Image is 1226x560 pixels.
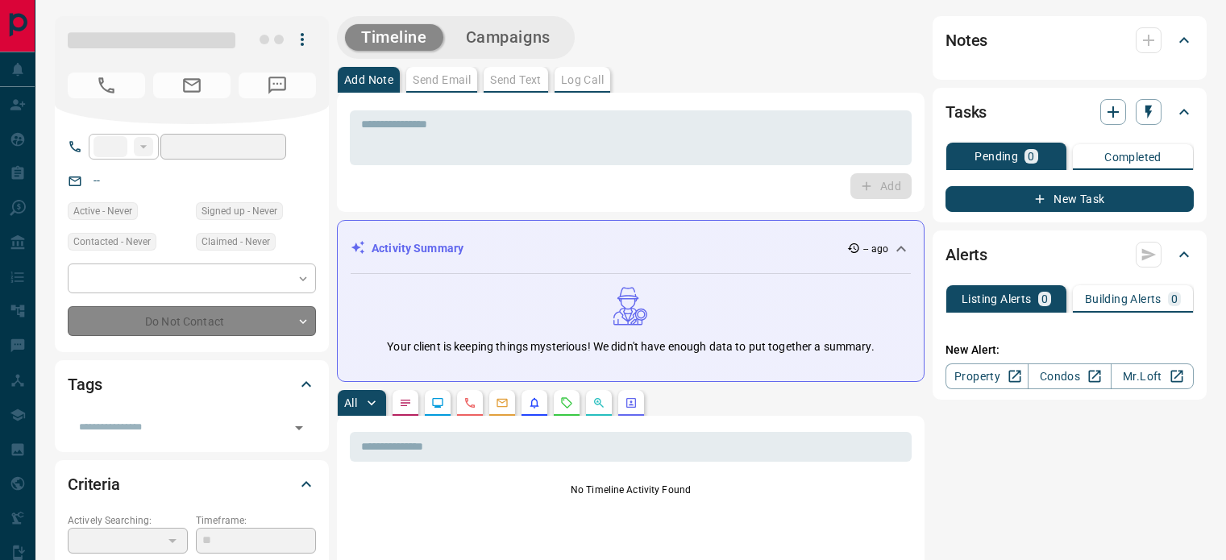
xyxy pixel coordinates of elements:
[94,174,100,187] a: --
[962,293,1032,305] p: Listing Alerts
[945,93,1194,131] div: Tasks
[68,365,316,404] div: Tags
[202,234,270,250] span: Claimed - Never
[345,24,443,51] button: Timeline
[975,151,1018,162] p: Pending
[945,363,1029,389] a: Property
[863,242,888,256] p: -- ago
[68,513,188,528] p: Actively Searching:
[68,306,316,336] div: Do Not Contact
[1085,293,1162,305] p: Building Alerts
[528,396,541,409] svg: Listing Alerts
[1041,293,1048,305] p: 0
[344,397,357,409] p: All
[1028,363,1111,389] a: Condos
[68,465,316,504] div: Criteria
[387,338,874,355] p: Your client is keeping things mysterious! We didn't have enough data to put together a summary.
[1111,363,1194,389] a: Mr.Loft
[68,73,145,98] span: No Number
[68,471,120,497] h2: Criteria
[945,27,987,53] h2: Notes
[351,234,911,263] div: Activity Summary-- ago
[239,73,316,98] span: No Number
[73,203,132,219] span: Active - Never
[372,240,463,257] p: Activity Summary
[344,74,393,85] p: Add Note
[202,203,277,219] span: Signed up - Never
[450,24,567,51] button: Campaigns
[196,513,316,528] p: Timeframe:
[625,396,638,409] svg: Agent Actions
[560,396,573,409] svg: Requests
[431,396,444,409] svg: Lead Browsing Activity
[945,342,1194,359] p: New Alert:
[463,396,476,409] svg: Calls
[945,21,1194,60] div: Notes
[68,371,102,397] h2: Tags
[350,483,912,497] p: No Timeline Activity Found
[592,396,605,409] svg: Opportunities
[288,417,310,439] button: Open
[1171,293,1178,305] p: 0
[153,73,231,98] span: No Email
[1028,151,1034,162] p: 0
[945,235,1194,274] div: Alerts
[399,396,412,409] svg: Notes
[945,242,987,268] h2: Alerts
[945,99,987,125] h2: Tasks
[945,186,1194,212] button: New Task
[496,396,509,409] svg: Emails
[1104,151,1162,163] p: Completed
[73,234,151,250] span: Contacted - Never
